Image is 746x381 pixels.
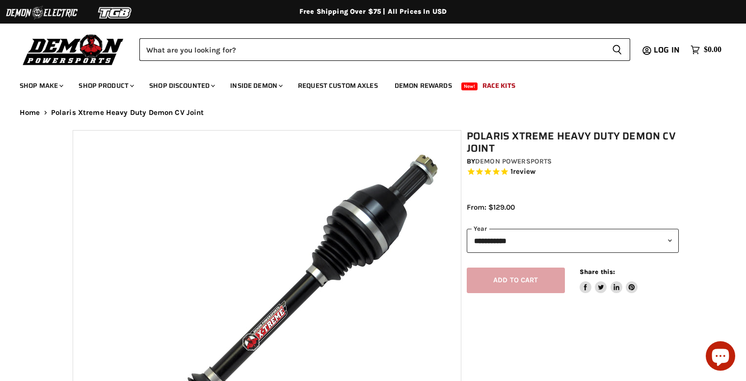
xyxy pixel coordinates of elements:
input: Search [139,38,604,61]
a: Home [20,109,40,117]
div: by [467,156,679,167]
a: Demon Powersports [475,157,552,165]
span: From: $129.00 [467,203,515,212]
a: Log in [649,46,686,54]
span: $0.00 [704,45,721,54]
span: Rated 5.0 out of 5 stars 1 reviews [467,167,679,177]
span: New! [461,82,478,90]
inbox-online-store-chat: Shopify online store chat [703,341,738,373]
ul: Main menu [12,72,719,96]
aside: Share this: [580,268,638,294]
img: Demon Electric Logo 2 [5,3,79,22]
a: Shop Discounted [142,76,221,96]
h1: Polaris Xtreme Heavy Duty Demon CV Joint [467,130,679,155]
a: Request Custom Axles [291,76,385,96]
img: Demon Powersports [20,32,127,67]
img: TGB Logo 2 [79,3,152,22]
span: review [513,167,536,176]
form: Product [139,38,630,61]
a: $0.00 [686,43,726,57]
select: year [467,229,679,253]
a: Race Kits [475,76,523,96]
span: Log in [654,44,680,56]
a: Shop Make [12,76,69,96]
span: Share this: [580,268,615,275]
button: Search [604,38,630,61]
a: Inside Demon [223,76,289,96]
a: Demon Rewards [387,76,459,96]
a: Shop Product [71,76,140,96]
span: 1 reviews [510,167,536,176]
span: Polaris Xtreme Heavy Duty Demon CV Joint [51,109,204,117]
